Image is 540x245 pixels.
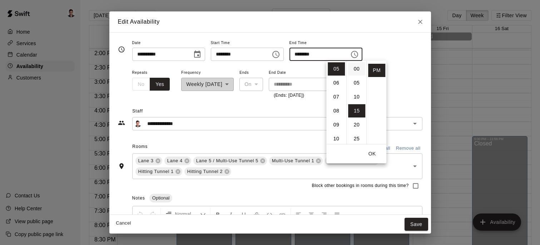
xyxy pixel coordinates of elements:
svg: Staff [118,119,125,126]
span: Multi-Use Tunnel 1 [269,157,317,164]
li: AM [368,50,385,63]
button: Yes [150,78,170,91]
button: Format Italics [225,208,237,221]
button: Open [410,161,420,171]
span: Rooms [132,144,148,149]
span: Repeats [132,68,176,78]
li: 7 hours [328,90,345,104]
span: End Date [269,68,340,78]
img: Anthony Miller [134,120,142,127]
span: Frequency [181,68,234,78]
div: Hitting Tunnel 2 [184,167,231,176]
div: On [239,78,263,91]
button: Formatting Options [162,208,209,221]
span: Hitting Tunnel 2 [184,168,226,175]
li: 5 minutes [348,76,365,90]
li: 9 hours [328,118,345,131]
button: Left Align [292,208,304,221]
span: Lane 4 [164,157,185,164]
span: Ends [239,68,263,78]
button: Save [405,218,428,231]
span: Normal [175,211,200,218]
button: Insert Code [263,208,276,221]
button: Choose date, selected date is Aug 13, 2025 [190,47,204,62]
button: Format Strikethrough [251,208,263,221]
button: Insert Link [276,208,288,221]
span: Hitting Tunnel 1 [135,168,177,175]
button: Open [410,119,420,129]
div: Lane 5 / Multi-Use Tunnel 5 [193,157,267,165]
div: outlined button group [132,78,170,91]
button: Right Align [318,208,330,221]
li: 10 hours [328,132,345,145]
ul: Select minutes [346,61,366,144]
button: Cancel [112,218,135,229]
li: PM [368,64,385,77]
h6: Edit Availability [118,17,160,27]
button: Remove all [394,143,422,154]
button: Redo [147,208,159,221]
button: Format Bold [212,208,224,221]
span: Start Time [211,38,284,48]
span: Lane 3 [135,157,157,164]
button: Undo [134,208,146,221]
li: 15 minutes [348,104,365,117]
span: Lane 5 / Multi-Use Tunnel 5 [193,157,261,164]
div: Multi-Use Tunnel 2 [325,157,378,165]
span: Staff [132,106,422,117]
div: Multi-Use Tunnel 1 [269,157,323,165]
button: Center Align [305,208,317,221]
ul: Select hours [326,61,346,144]
li: 8 hours [328,104,345,117]
span: End Time [289,38,362,48]
span: Block other bookings in rooms during this time? [312,182,409,189]
li: 25 minutes [348,132,365,145]
span: Optional [149,195,172,201]
div: Hitting Tunnel 1 [135,167,182,176]
button: Close [414,15,427,28]
button: Justify Align [331,208,343,221]
li: 20 minutes [348,118,365,131]
li: 6 hours [328,76,345,90]
li: 5 hours [328,62,345,76]
button: Choose time, selected time is 3:00 PM [269,47,283,62]
svg: Rooms [118,163,125,170]
span: Date [132,38,205,48]
li: 10 minutes [348,90,365,104]
li: 4 hours [328,48,345,62]
div: Lane 4 [164,157,191,165]
ul: Select meridiem [366,61,386,144]
button: Format Underline [238,208,250,221]
span: Multi-Use Tunnel 2 [325,157,373,164]
div: Lane 3 [135,157,162,165]
button: Choose time, selected time is 5:15 PM [347,47,362,62]
svg: Timing [118,46,125,53]
li: 0 minutes [348,62,365,76]
button: OK [361,147,383,160]
span: Notes [132,196,145,201]
p: (Ends: [DATE]) [274,92,335,99]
